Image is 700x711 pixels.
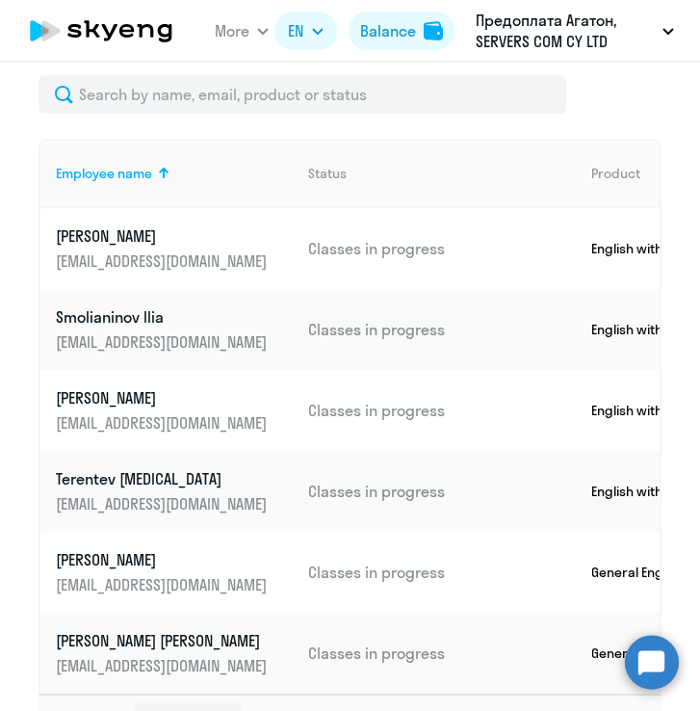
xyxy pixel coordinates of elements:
[308,400,576,421] p: Classes in progress
[56,165,152,182] div: Employee name
[56,306,272,328] p: Smolianinov Ilia
[308,165,347,182] div: Status
[308,562,576,583] p: Classes in progress
[215,20,249,41] span: More
[424,21,443,40] img: balance
[56,412,272,434] p: [EMAIL_ADDRESS][DOMAIN_NAME]
[56,468,293,514] a: Terentev [MEDICAL_DATA][EMAIL_ADDRESS][DOMAIN_NAME]
[56,387,293,434] a: [PERSON_NAME][EMAIL_ADDRESS][DOMAIN_NAME]
[56,549,293,595] a: [PERSON_NAME][EMAIL_ADDRESS][DOMAIN_NAME]
[476,10,655,52] p: Предоплата Агатон, SERVERS COM CY LTD
[56,387,272,408] p: [PERSON_NAME]
[308,643,576,664] p: Classes in progress
[56,655,272,676] p: [EMAIL_ADDRESS][DOMAIN_NAME]
[56,225,272,247] p: [PERSON_NAME]
[308,481,576,502] p: Classes in progress
[56,574,272,595] p: [EMAIL_ADDRESS][DOMAIN_NAME]
[360,20,416,41] div: Balance
[591,165,640,182] div: Product
[288,20,303,41] span: EN
[308,238,576,259] p: Classes in progress
[215,12,269,50] button: More
[56,331,272,353] p: [EMAIL_ADDRESS][DOMAIN_NAME]
[466,8,684,54] button: Предоплата Агатон, SERVERS COM CY LTD
[56,493,272,514] p: [EMAIL_ADDRESS][DOMAIN_NAME]
[56,165,293,182] div: Employee name
[349,12,454,50] button: Balancebalance
[56,468,272,489] p: Terentev [MEDICAL_DATA]
[56,225,293,272] a: [PERSON_NAME][EMAIL_ADDRESS][DOMAIN_NAME]
[56,306,293,353] a: Smolianinov Ilia[EMAIL_ADDRESS][DOMAIN_NAME]
[56,630,272,651] p: [PERSON_NAME] [PERSON_NAME]
[308,165,576,182] div: Status
[39,75,566,114] input: Search by name, email, product or status
[56,630,293,676] a: [PERSON_NAME] [PERSON_NAME][EMAIL_ADDRESS][DOMAIN_NAME]
[56,250,272,272] p: [EMAIL_ADDRESS][DOMAIN_NAME]
[56,549,272,570] p: [PERSON_NAME]
[308,319,576,340] p: Classes in progress
[274,12,337,50] button: EN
